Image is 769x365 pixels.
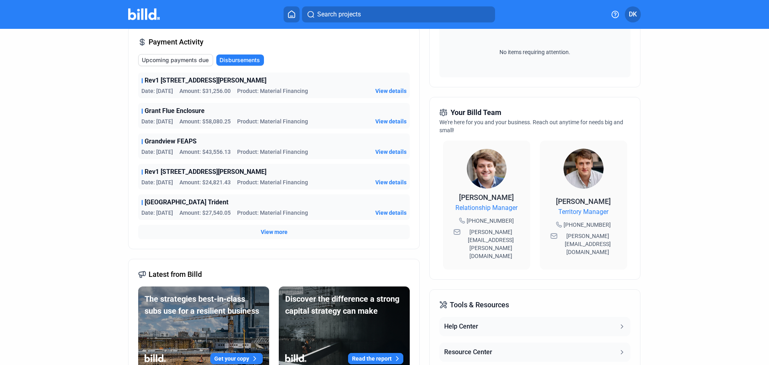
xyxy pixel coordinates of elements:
button: View details [375,209,407,217]
img: Billd Company Logo [128,8,160,20]
span: [PHONE_NUMBER] [467,217,514,225]
button: View details [375,117,407,125]
span: DK [629,10,637,19]
span: [GEOGRAPHIC_DATA] Trident [145,198,228,207]
span: Disbursements [219,56,260,64]
span: Territory Manager [558,207,608,217]
span: Grandview FEAPS [145,137,197,146]
div: Discover the difference a strong capital strategy can make [285,293,403,317]
span: Amount: $31,256.00 [179,87,231,95]
button: Get your copy [210,353,263,364]
span: Product: Material Financing [237,87,308,95]
span: Upcoming payments due [142,56,209,64]
span: Search projects [317,10,361,19]
button: View details [375,148,407,156]
span: [PHONE_NUMBER] [564,221,611,229]
span: [PERSON_NAME] [459,193,514,202]
span: [PERSON_NAME][EMAIL_ADDRESS][DOMAIN_NAME] [559,232,617,256]
button: Read the report [348,353,403,364]
span: Amount: $27,540.05 [179,209,231,217]
button: View details [375,87,407,95]
span: Product: Material Financing [237,117,308,125]
span: No items requiring attention. [443,48,627,56]
span: We're here for you and your business. Reach out anytime for needs big and small! [439,119,623,133]
span: Date: [DATE] [141,117,173,125]
div: Help Center [444,322,478,331]
span: Date: [DATE] [141,209,173,217]
span: Amount: $43,556.13 [179,148,231,156]
img: Relationship Manager [467,149,507,189]
button: View details [375,178,407,186]
button: DK [625,6,641,22]
span: Grant Flue Enclosure [145,106,205,116]
div: Resource Center [444,347,492,357]
button: Resource Center [439,343,630,362]
span: Tools & Resources [450,299,509,311]
div: The strategies best-in-class subs use for a resilient business [145,293,263,317]
span: [PERSON_NAME][EMAIL_ADDRESS][PERSON_NAME][DOMAIN_NAME] [462,228,520,260]
span: Latest from Billd [149,269,202,280]
span: Date: [DATE] [141,87,173,95]
span: Payment Activity [149,36,203,48]
button: Help Center [439,317,630,336]
button: Search projects [302,6,495,22]
span: Relationship Manager [455,203,517,213]
span: Amount: $58,080.25 [179,117,231,125]
span: Product: Material Financing [237,209,308,217]
span: Rev1 [STREET_ADDRESS][PERSON_NAME] [145,76,266,85]
button: Disbursements [216,54,264,66]
span: [PERSON_NAME] [556,197,611,206]
button: View more [261,228,288,236]
button: Upcoming payments due [138,54,213,66]
span: Date: [DATE] [141,178,173,186]
span: Rev1 [STREET_ADDRESS][PERSON_NAME] [145,167,266,177]
span: Your Billd Team [451,107,501,118]
span: Product: Material Financing [237,178,308,186]
span: Product: Material Financing [237,148,308,156]
img: Territory Manager [564,149,604,189]
span: Amount: $24,821.43 [179,178,231,186]
span: Date: [DATE] [141,148,173,156]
